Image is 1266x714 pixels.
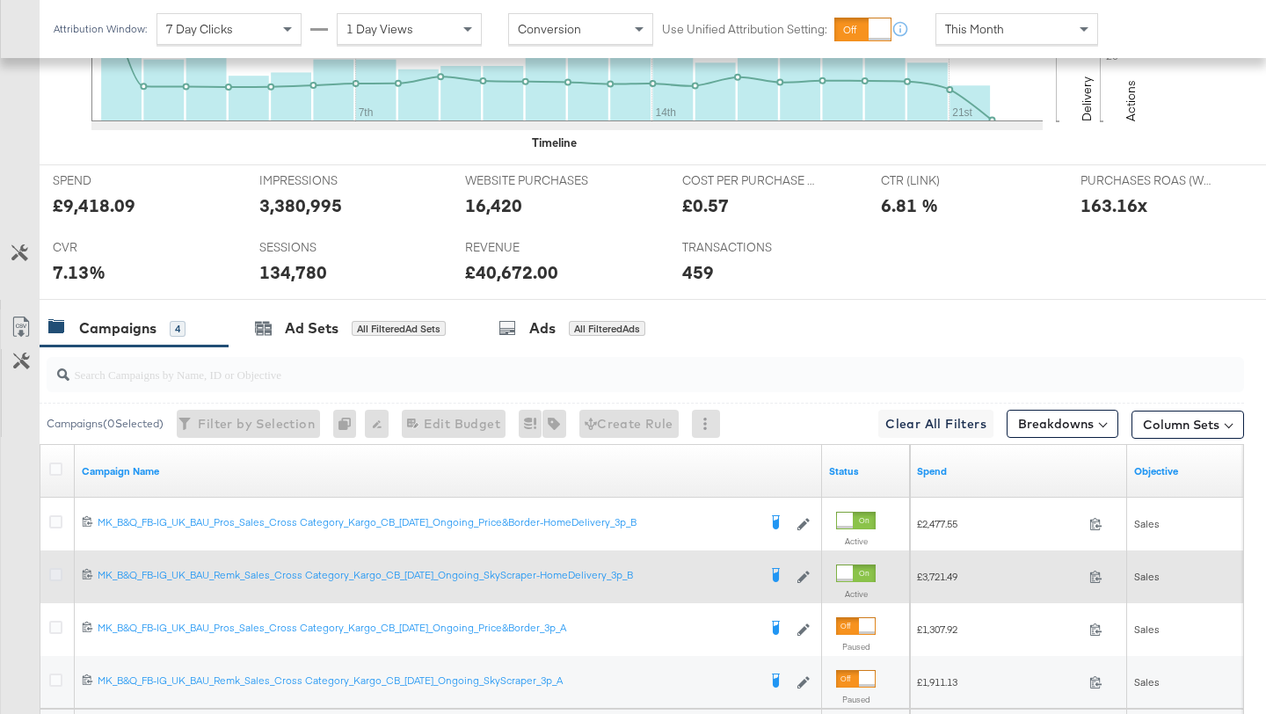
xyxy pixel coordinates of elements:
[259,172,391,189] span: IMPRESSIONS
[1134,570,1160,583] span: Sales
[98,621,757,635] div: MK_B&Q_FB-IG_UK_BAU_Pros_Sales_Cross Category_Kargo_CB_[DATE]_Ongoing_Price&Border_3p_A
[166,21,233,37] span: 7 Day Clicks
[53,23,148,35] div: Attribution Window:
[529,318,556,339] div: Ads
[98,515,757,533] a: MK_B&Q_FB-IG_UK_BAU_Pros_Sales_Cross Category_Kargo_CB_[DATE]_Ongoing_Price&Border-HomeDelivery_3p_B
[69,350,1138,384] input: Search Campaigns by Name, ID or Objective
[98,515,757,529] div: MK_B&Q_FB-IG_UK_BAU_Pros_Sales_Cross Category_Kargo_CB_[DATE]_Ongoing_Price&Border-HomeDelivery_3p_B
[333,410,365,438] div: 0
[1079,76,1095,121] text: Delivery
[259,239,391,256] span: SESSIONS
[259,193,342,218] div: 3,380,995
[917,464,1120,478] a: The total amount spent to date.
[917,623,1082,636] span: £1,307.92
[465,172,597,189] span: WEBSITE PURCHASES
[1123,80,1139,121] text: Actions
[98,621,757,638] a: MK_B&Q_FB-IG_UK_BAU_Pros_Sales_Cross Category_Kargo_CB_[DATE]_Ongoing_Price&Border_3p_A
[98,674,757,691] a: MK_B&Q_FB-IG_UK_BAU_Remk_Sales_Cross Category_Kargo_CB_[DATE]_Ongoing_SkyScraper_3p_A
[98,568,757,586] a: MK_B&Q_FB-IG_UK_BAU_Remk_Sales_Cross Category_Kargo_CB_[DATE]_Ongoing_SkyScraper-HomeDelivery_3p_B
[662,21,827,38] label: Use Unified Attribution Setting:
[532,135,577,151] div: Timeline
[682,172,814,189] span: COST PER PURCHASE (WEBSITE EVENTS)
[881,193,938,218] div: 6.81 %
[465,259,558,285] div: £40,672.00
[259,259,327,285] div: 134,780
[836,641,876,652] label: Paused
[881,172,1013,189] span: CTR (LINK)
[682,239,814,256] span: TRANSACTIONS
[53,193,135,218] div: £9,418.09
[1131,411,1244,439] button: Column Sets
[53,259,105,285] div: 7.13%
[98,568,757,582] div: MK_B&Q_FB-IG_UK_BAU_Remk_Sales_Cross Category_Kargo_CB_[DATE]_Ongoing_SkyScraper-HomeDelivery_3p_B
[917,517,1082,530] span: £2,477.55
[465,239,597,256] span: REVENUE
[1134,623,1160,636] span: Sales
[346,21,413,37] span: 1 Day Views
[885,413,986,435] span: Clear All Filters
[878,410,993,438] button: Clear All Filters
[98,674,757,688] div: MK_B&Q_FB-IG_UK_BAU_Remk_Sales_Cross Category_Kargo_CB_[DATE]_Ongoing_SkyScraper_3p_A
[285,318,338,339] div: Ad Sets
[1007,410,1118,438] button: Breakdowns
[945,21,1004,37] span: This Month
[682,193,729,218] div: £0.57
[829,464,903,478] a: Shows the current state of your Ad Campaign.
[1134,675,1160,688] span: Sales
[465,193,522,218] div: 16,420
[836,694,876,705] label: Paused
[170,321,186,337] div: 4
[836,535,876,547] label: Active
[53,239,185,256] span: CVR
[47,416,164,432] div: Campaigns ( 0 Selected)
[82,464,815,478] a: Your campaign name.
[518,21,581,37] span: Conversion
[352,321,446,337] div: All Filtered Ad Sets
[1080,172,1212,189] span: PURCHASES ROAS (WEBSITE EVENTS)
[917,675,1082,688] span: £1,911.13
[1080,193,1147,218] div: 163.16x
[682,259,714,285] div: 459
[917,570,1082,583] span: £3,721.49
[53,172,185,189] span: SPEND
[569,321,645,337] div: All Filtered Ads
[836,588,876,600] label: Active
[79,318,156,339] div: Campaigns
[1134,517,1160,530] span: Sales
